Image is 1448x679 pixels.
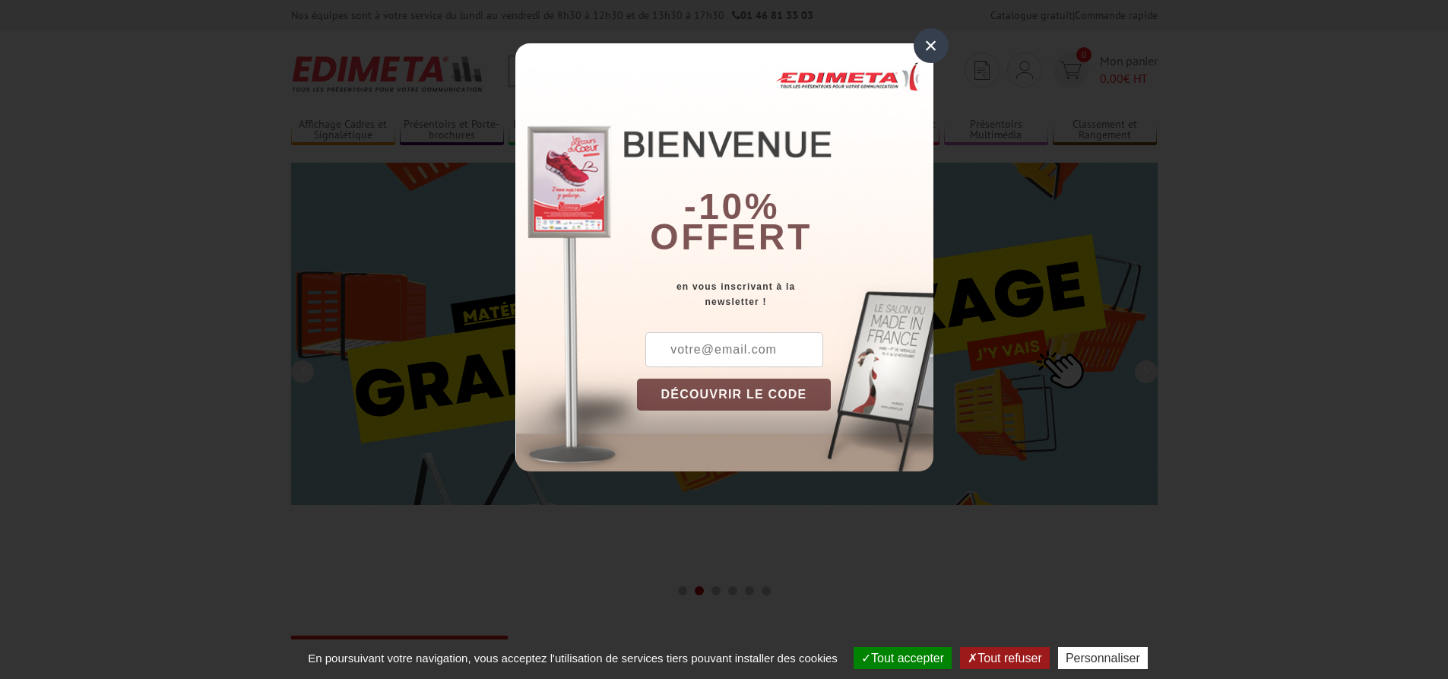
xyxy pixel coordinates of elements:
div: en vous inscrivant à la newsletter ! [637,279,933,309]
button: Tout accepter [854,647,952,669]
button: Tout refuser [960,647,1049,669]
b: -10% [684,186,780,227]
button: Personnaliser (fenêtre modale) [1058,647,1148,669]
span: En poursuivant votre navigation, vous acceptez l'utilisation de services tiers pouvant installer ... [300,652,845,665]
button: DÉCOUVRIR LE CODE [637,379,832,411]
input: votre@email.com [645,332,823,367]
font: offert [650,217,813,257]
div: × [914,28,949,63]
